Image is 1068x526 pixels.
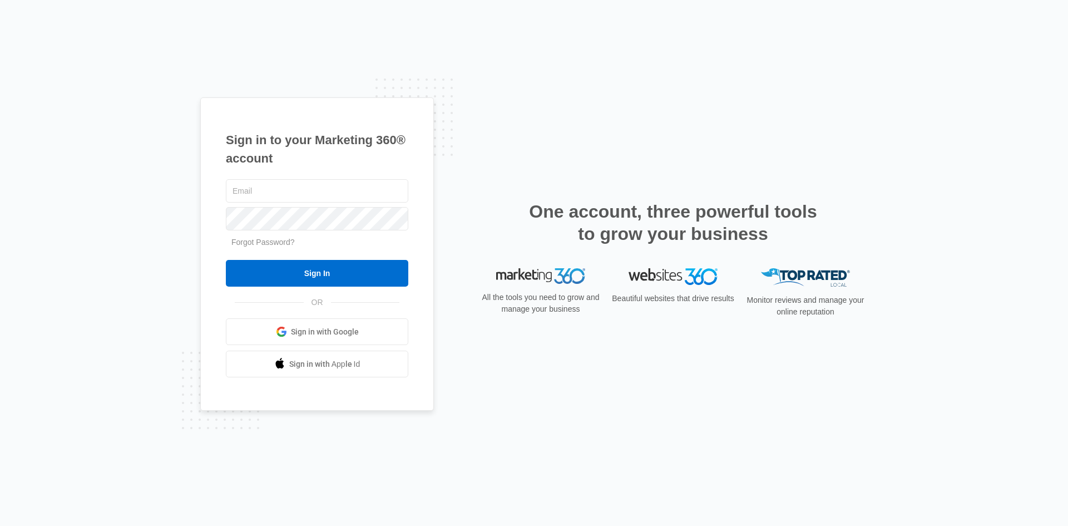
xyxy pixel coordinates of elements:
[304,297,331,308] span: OR
[226,351,408,377] a: Sign in with Apple Id
[761,268,850,287] img: Top Rated Local
[289,358,360,370] span: Sign in with Apple Id
[478,292,603,315] p: All the tools you need to grow and manage your business
[526,200,820,245] h2: One account, three powerful tools to grow your business
[291,326,359,338] span: Sign in with Google
[226,260,408,287] input: Sign In
[231,238,295,247] a: Forgot Password?
[496,268,585,284] img: Marketing 360
[743,294,868,318] p: Monitor reviews and manage your online reputation
[611,293,735,304] p: Beautiful websites that drive results
[226,318,408,345] a: Sign in with Google
[629,268,718,284] img: Websites 360
[226,131,408,168] h1: Sign in to your Marketing 360® account
[226,179,408,203] input: Email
